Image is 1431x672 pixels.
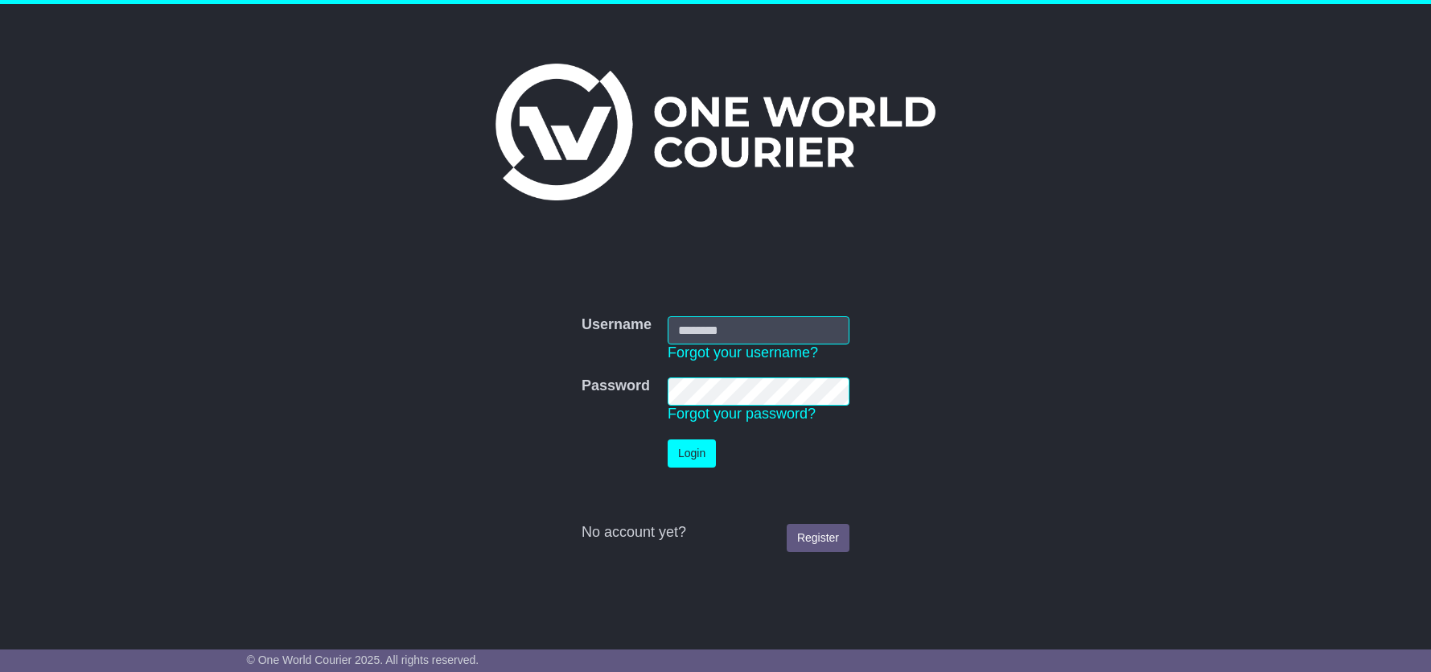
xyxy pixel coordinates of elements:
[496,64,935,200] img: One World
[668,406,816,422] a: Forgot your password?
[668,439,716,468] button: Login
[247,653,479,666] span: © One World Courier 2025. All rights reserved.
[582,377,650,395] label: Password
[668,344,818,361] a: Forgot your username?
[787,524,849,552] a: Register
[582,524,849,542] div: No account yet?
[582,316,652,334] label: Username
